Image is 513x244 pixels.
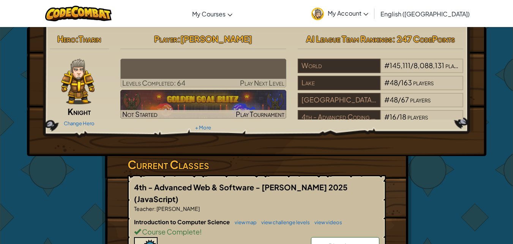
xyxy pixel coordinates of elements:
[401,78,412,87] span: 163
[445,61,466,70] span: players
[398,95,401,104] span: /
[192,10,226,18] span: My Courses
[311,219,342,225] a: view videos
[156,205,200,212] span: [PERSON_NAME]
[298,59,380,73] div: World
[414,61,444,70] span: 8,088,131
[177,33,180,44] span: :
[384,112,390,121] span: #
[308,2,372,26] a: My Account
[64,120,95,126] a: Change Hero
[257,219,310,225] a: view challenge levels
[61,59,95,104] img: knight-pose.png
[377,3,474,24] a: English ([GEOGRAPHIC_DATA])
[298,110,380,124] div: 4th - Advanced Coding - [PERSON_NAME] 2025
[410,95,431,104] span: players
[410,61,414,70] span: /
[390,112,396,121] span: 16
[399,112,406,121] span: 18
[392,33,455,44] span: : 247 CodePoints
[298,83,464,92] a: Lake#48/163players
[134,182,347,192] span: 4th - Advanced Web & Software - [PERSON_NAME] 2025
[76,33,79,44] span: :
[240,78,284,87] span: Play Next Level
[120,90,286,119] img: Golden Goal
[390,61,410,70] span: 145,111
[298,93,380,107] div: [GEOGRAPHIC_DATA] Conversion Charter School
[401,95,409,104] span: 67
[134,205,154,212] span: Teacher
[231,219,257,225] a: view map
[306,33,392,44] span: AI League Team Rankings
[154,33,177,44] span: Player
[134,194,178,204] span: (JavaScript)
[57,33,76,44] span: Hero
[128,156,386,173] h3: Current Classes
[298,76,380,90] div: Lake
[68,106,91,117] span: Knight
[311,8,324,20] img: avatar
[236,110,284,118] span: Play Tournament
[413,78,434,87] span: players
[298,117,464,126] a: 4th - Advanced Coding - [PERSON_NAME] 2025#16/18players
[396,112,399,121] span: /
[134,218,231,225] span: Introduction to Computer Science
[188,3,236,24] a: My Courses
[328,9,368,17] span: My Account
[122,78,185,87] span: Levels Completed: 64
[390,78,398,87] span: 48
[298,66,464,75] a: World#145,111/8,088,131players
[390,95,398,104] span: 48
[398,78,401,87] span: /
[120,59,286,88] a: Play Next Level
[200,227,202,236] span: !
[407,112,428,121] span: players
[384,95,390,104] span: #
[298,100,464,109] a: [GEOGRAPHIC_DATA] Conversion Charter School#48/67players
[141,227,200,236] span: Course Complete
[195,124,211,131] a: + More
[154,205,156,212] span: :
[122,110,158,118] span: Not Started
[120,90,286,119] a: Not StartedPlay Tournament
[380,10,470,18] span: English ([GEOGRAPHIC_DATA])
[384,78,390,87] span: #
[79,33,101,44] span: Tharin
[384,61,390,70] span: #
[45,6,112,21] img: CodeCombat logo
[180,33,252,44] span: [PERSON_NAME]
